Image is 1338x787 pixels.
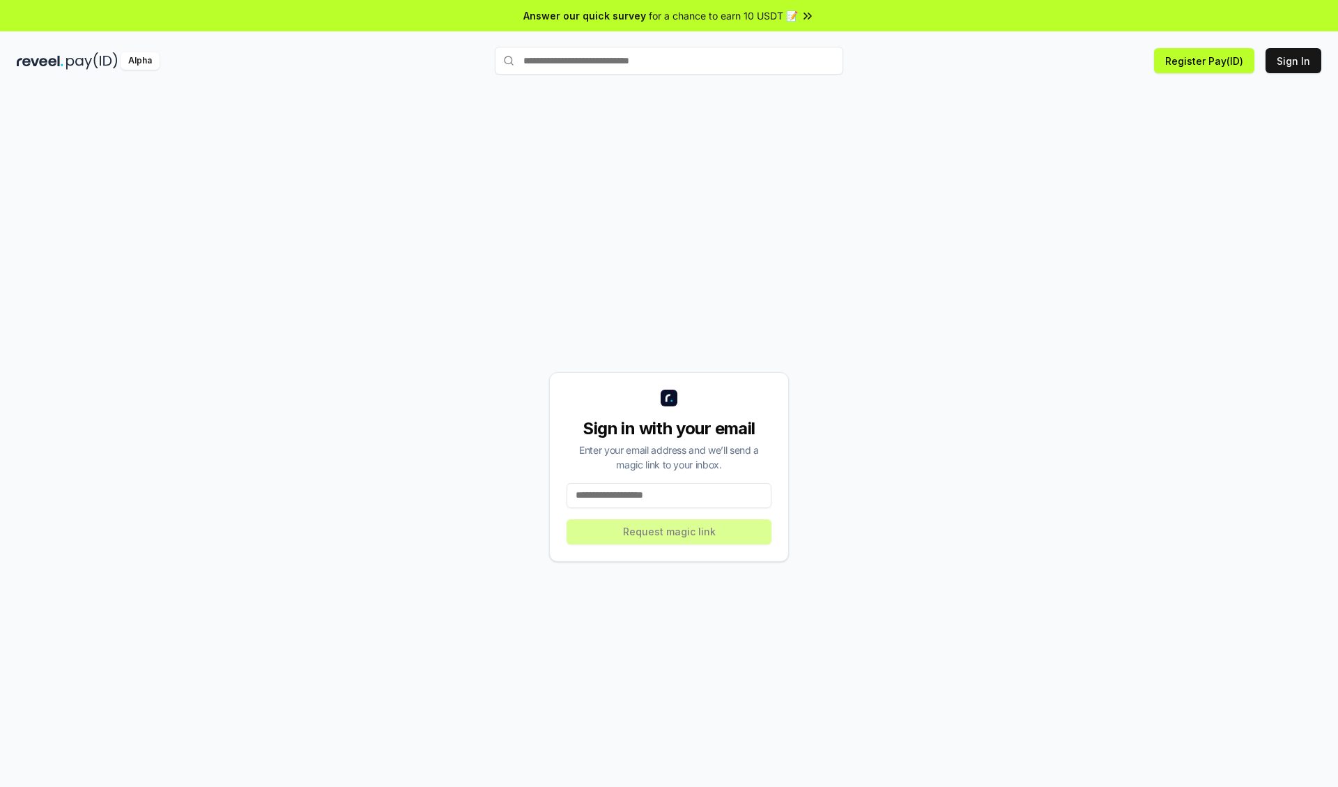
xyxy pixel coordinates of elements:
div: Sign in with your email [567,418,771,440]
button: Sign In [1266,48,1321,73]
img: reveel_dark [17,52,63,70]
button: Register Pay(ID) [1154,48,1254,73]
img: pay_id [66,52,118,70]
span: Answer our quick survey [523,8,646,23]
span: for a chance to earn 10 USDT 📝 [649,8,798,23]
div: Alpha [121,52,160,70]
div: Enter your email address and we’ll send a magic link to your inbox. [567,443,771,472]
img: logo_small [661,390,677,406]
